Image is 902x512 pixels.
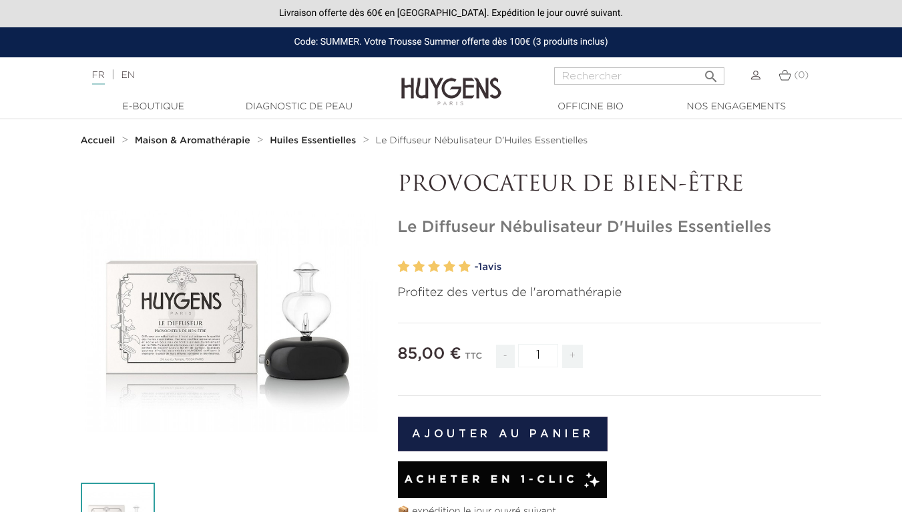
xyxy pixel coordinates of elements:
a: Diagnostic de peau [232,100,366,114]
div: TTC [465,342,482,378]
strong: Accueil [81,136,116,145]
label: 4 [443,257,455,277]
a: Accueil [81,135,118,146]
a: Le Diffuseur Nébulisateur D'Huiles Essentielles [376,135,588,146]
span: + [562,345,584,368]
button:  [699,63,723,81]
span: Le Diffuseur Nébulisateur D'Huiles Essentielles [376,136,588,145]
a: FR [92,71,105,85]
p: Profitez des vertus de l'aromathérapie [398,284,822,302]
label: 1 [398,257,410,277]
label: 2 [413,257,425,277]
p: PROVOCATEUR DE BIEN-ÊTRE [398,173,822,198]
strong: Huiles Essentielles [270,136,356,145]
a: -1avis [475,257,822,277]
span: 1 [478,262,482,272]
button: Ajouter au panier [398,417,608,451]
span: - [496,345,515,368]
span: 85,00 € [398,346,461,362]
a: Nos engagements [670,100,803,114]
i:  [703,65,719,81]
a: Maison & Aromathérapie [135,135,254,146]
img: Huygens [401,56,501,107]
span: (0) [794,71,809,80]
a: Officine Bio [524,100,658,114]
strong: Maison & Aromathérapie [135,136,250,145]
label: 3 [428,257,440,277]
h1: Le Diffuseur Nébulisateur D'Huiles Essentielles [398,218,822,237]
div: | [85,67,366,83]
input: Quantité [518,344,558,367]
a: E-Boutique [87,100,220,114]
a: Huiles Essentielles [270,135,359,146]
a: EN [121,71,134,80]
input: Rechercher [554,67,724,85]
label: 5 [459,257,471,277]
